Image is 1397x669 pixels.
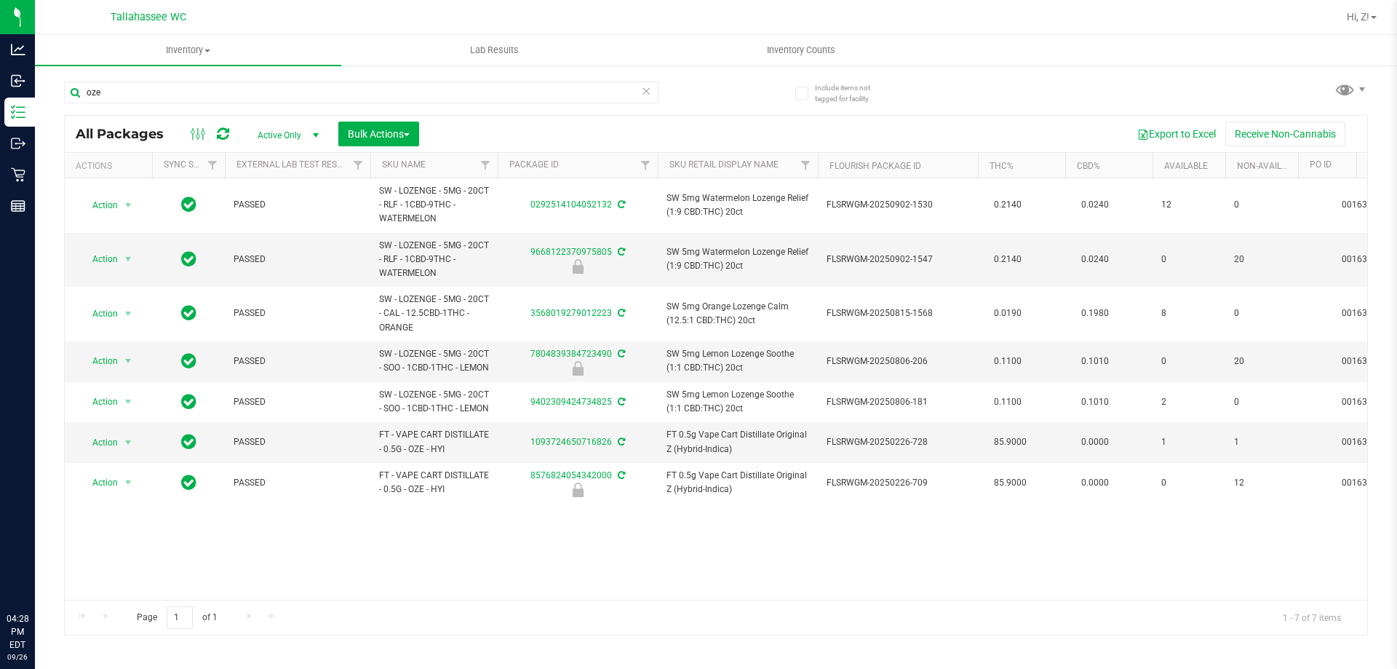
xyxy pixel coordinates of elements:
[1161,476,1217,490] span: 0
[1342,254,1382,264] a: 00163501
[530,247,612,257] a: 9668122370975805
[530,470,612,480] a: 8576824054342000
[990,161,1014,171] a: THC%
[1234,476,1289,490] span: 12
[616,397,625,407] span: Sync from Compliance System
[76,126,178,142] span: All Packages
[79,249,119,269] span: Action
[1128,122,1225,146] button: Export to Excel
[379,184,489,226] span: SW - LOZENGE - 5MG - 20CT - RLF - 1CBD-9THC - WATERMELON
[234,435,362,449] span: PASSED
[7,612,28,652] p: 04:28 PM EDT
[815,82,888,104] span: Include items not tagged for facility
[747,44,855,57] span: Inventory Counts
[666,388,809,416] span: SW 5mg Lemon Lozenge Soothe (1:1 CBD:THC) 20ct
[43,550,60,568] iframe: Resource center unread badge
[987,303,1029,324] span: 0.0190
[348,128,410,140] span: Bulk Actions
[987,351,1029,372] span: 0.1100
[1342,478,1382,488] a: 00163501
[495,361,660,376] div: Newly Received
[1161,306,1217,320] span: 8
[987,432,1034,453] span: 85.9000
[530,397,612,407] a: 9402309424734825
[1074,472,1116,494] span: 0.0000
[119,392,138,412] span: select
[1234,395,1289,409] span: 0
[1074,432,1116,453] span: 0.0000
[1342,199,1382,210] a: 00163497
[11,42,25,57] inline-svg: Analytics
[379,428,489,456] span: FT - VAPE CART DISTILLATE - 0.5G - OZE - HYI
[666,191,809,219] span: SW 5mg Watermelon Lozenge Relief (1:9 CBD:THC) 20ct
[64,82,658,103] input: Search Package ID, Item Name, SKU, Lot or Part Number...
[11,199,25,213] inline-svg: Reports
[379,388,489,416] span: SW - LOZENGE - 5MG - 20CT - SOO - 1CBD-1THC - LEMON
[382,159,426,170] a: SKU Name
[379,293,489,335] span: SW - LOZENGE - 5MG - 20CT - CAL - 12.5CBD-1THC - ORANGE
[829,161,921,171] a: Flourish Package ID
[1234,435,1289,449] span: 1
[1271,606,1353,628] span: 1 - 7 of 7 items
[7,652,28,662] p: 09/26
[181,249,196,269] span: In Sync
[666,300,809,328] span: SW 5mg Orange Lozenge Calm (12.5:1 CBD:THC) 20ct
[1342,356,1382,366] a: 00163497
[1074,392,1116,413] span: 0.1010
[79,392,119,412] span: Action
[1161,253,1217,266] span: 0
[530,349,612,359] a: 7804839384723490
[346,153,370,178] a: Filter
[987,194,1029,215] span: 0.2140
[1347,11,1369,23] span: Hi, Z!
[666,245,809,273] span: SW 5mg Watermelon Lozenge Relief (1:9 CBD:THC) 20ct
[616,470,625,480] span: Sync from Compliance System
[648,35,954,66] a: Inventory Counts
[530,199,612,210] a: 0292514104052132
[11,74,25,88] inline-svg: Inbound
[379,469,489,496] span: FT - VAPE CART DISTILLATE - 0.5G - OZE - HYI
[1161,355,1217,368] span: 0
[181,472,196,493] span: In Sync
[379,239,489,281] span: SW - LOZENGE - 5MG - 20CT - RLF - 1CBD-9THC - WATERMELON
[15,553,58,596] iframe: Resource center
[530,308,612,318] a: 3568019279012223
[79,472,119,493] span: Action
[1342,437,1382,447] a: 00163494
[1161,395,1217,409] span: 2
[338,122,419,146] button: Bulk Actions
[79,304,119,324] span: Action
[1074,351,1116,372] span: 0.1010
[1234,306,1289,320] span: 0
[450,44,538,57] span: Lab Results
[1077,161,1100,171] a: CBD%
[509,159,559,170] a: Package ID
[794,153,818,178] a: Filter
[234,395,362,409] span: PASSED
[827,355,969,368] span: FLSRWGM-20250806-206
[234,476,362,490] span: PASSED
[1310,159,1332,170] a: PO ID
[1342,397,1382,407] a: 00163489
[1234,355,1289,368] span: 20
[76,161,146,171] div: Actions
[1237,161,1302,171] a: Non-Available
[1234,198,1289,212] span: 0
[827,435,969,449] span: FLSRWGM-20250226-728
[119,351,138,371] span: select
[167,606,193,629] input: 1
[827,198,969,212] span: FLSRWGM-20250902-1530
[666,428,809,456] span: FT 0.5g Vape Cart Distillate Original Z (Hybrid-Indica)
[987,392,1029,413] span: 0.1100
[234,198,362,212] span: PASSED
[495,259,660,274] div: Newly Received
[119,249,138,269] span: select
[11,136,25,151] inline-svg: Outbound
[379,347,489,375] span: SW - LOZENGE - 5MG - 20CT - SOO - 1CBD-1THC - LEMON
[641,82,651,100] span: Clear
[1161,435,1217,449] span: 1
[236,159,351,170] a: External Lab Test Result
[79,432,119,453] span: Action
[234,253,362,266] span: PASSED
[616,247,625,257] span: Sync from Compliance System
